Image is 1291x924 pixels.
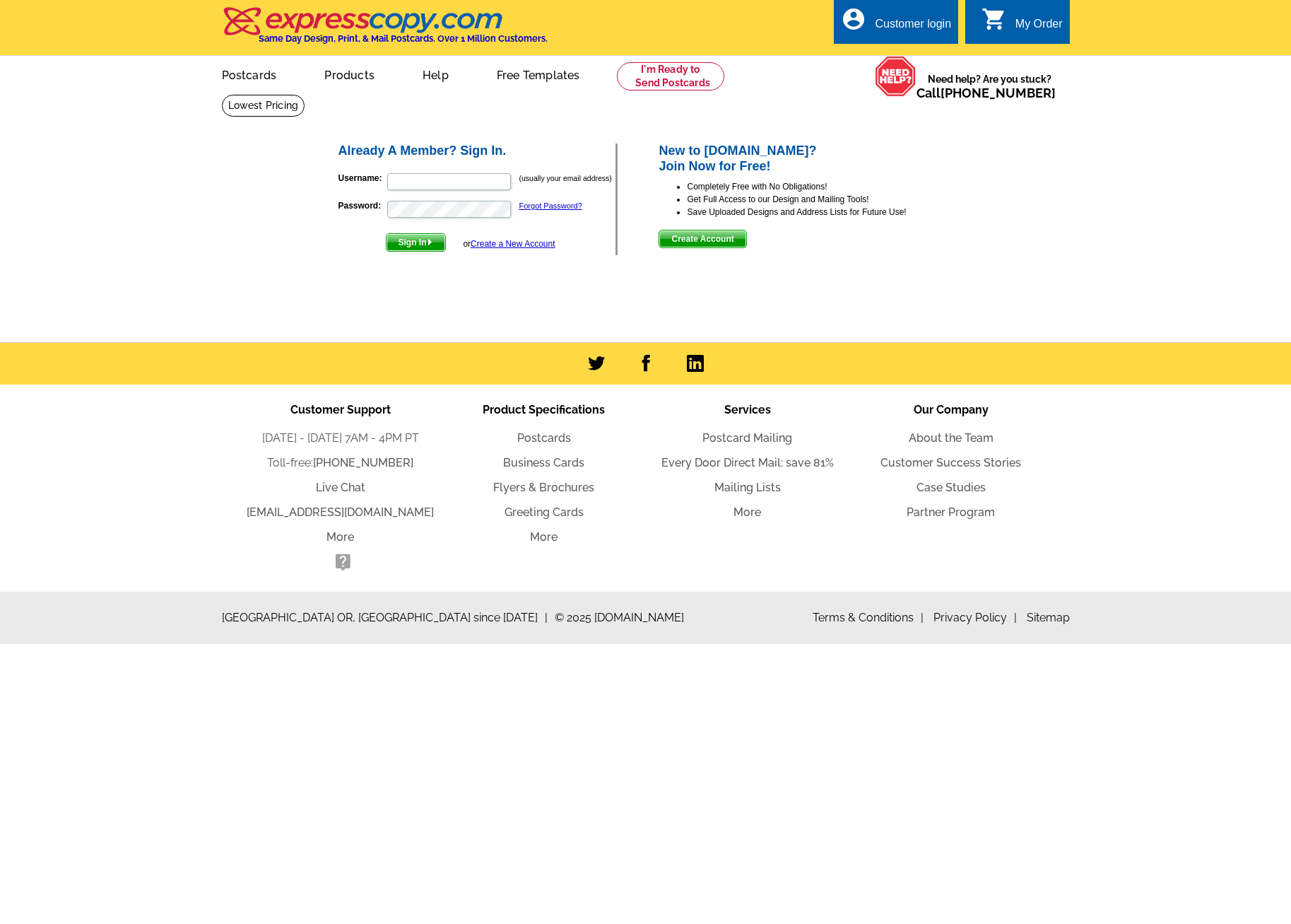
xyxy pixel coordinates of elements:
[916,72,1063,100] span: Need help? Are you stuck?
[714,481,781,494] a: Mailing Lists
[259,33,548,44] h4: Same Day Design, Print, & Mail Postcards. Over 1 Million Customers.
[239,455,442,472] li: Toll-free:
[290,403,391,416] span: Customer Support
[338,144,616,159] h2: Already A Member? Sign In.
[519,201,582,210] a: Forgot Password?
[916,481,986,494] a: Case Studies
[427,239,433,245] img: button-next-arrow-white.png
[933,611,1017,624] a: Privacy Policy
[687,206,955,218] li: Save Uploaded Designs and Address Lists for Future Use!
[909,431,994,445] a: About the Team
[222,17,548,44] a: Same Day Design, Print, & Mail Postcards. Over 1 Million Customers.
[239,430,442,447] li: [DATE] - [DATE] 7AM - 4PM PT
[326,530,354,544] a: More
[338,199,386,212] label: Password:
[981,6,1007,32] i: shopping_cart
[463,238,555,250] div: or
[841,6,866,32] i: account_circle
[1027,611,1070,624] a: Sitemap
[199,57,300,90] a: Postcards
[400,57,471,90] a: Help
[914,403,989,416] span: Our Company
[519,174,612,182] small: (usually your email address)
[517,431,571,445] a: Postcards
[302,57,397,90] a: Products
[555,609,684,626] span: © 2025 [DOMAIN_NAME]
[875,18,951,37] div: Customer login
[659,230,746,248] button: Create Account
[474,57,603,90] a: Free Templates
[880,456,1021,469] a: Customer Success Stories
[471,239,555,249] a: Create a New Account
[841,16,951,33] a: account_circle Customer login
[387,234,445,251] span: Sign In
[702,431,792,445] a: Postcard Mailing
[687,180,955,193] li: Completely Free with No Obligations!
[659,230,745,247] span: Create Account
[386,233,446,252] button: Sign In
[493,481,594,494] a: Flyers & Brochures
[338,172,386,185] label: Username:
[941,86,1056,100] a: [PHONE_NUMBER]
[505,505,584,519] a: Greeting Cards
[907,505,995,519] a: Partner Program
[1015,18,1063,37] div: My Order
[659,144,955,174] h2: New to [DOMAIN_NAME]? Join Now for Free!
[247,505,434,519] a: [EMAIL_ADDRESS][DOMAIN_NAME]
[916,86,1056,100] span: Call
[530,530,558,544] a: More
[981,16,1063,33] a: shopping_cart My Order
[222,609,548,626] span: [GEOGRAPHIC_DATA] OR, [GEOGRAPHIC_DATA] since [DATE]
[687,193,955,206] li: Get Full Access to our Design and Mailing Tools!
[483,403,605,416] span: Product Specifications
[503,456,584,469] a: Business Cards
[316,481,365,494] a: Live Chat
[875,56,916,97] img: help
[724,403,771,416] span: Services
[733,505,761,519] a: More
[313,456,413,469] a: [PHONE_NUMBER]
[661,456,834,469] a: Every Door Direct Mail: save 81%
[813,611,924,624] a: Terms & Conditions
